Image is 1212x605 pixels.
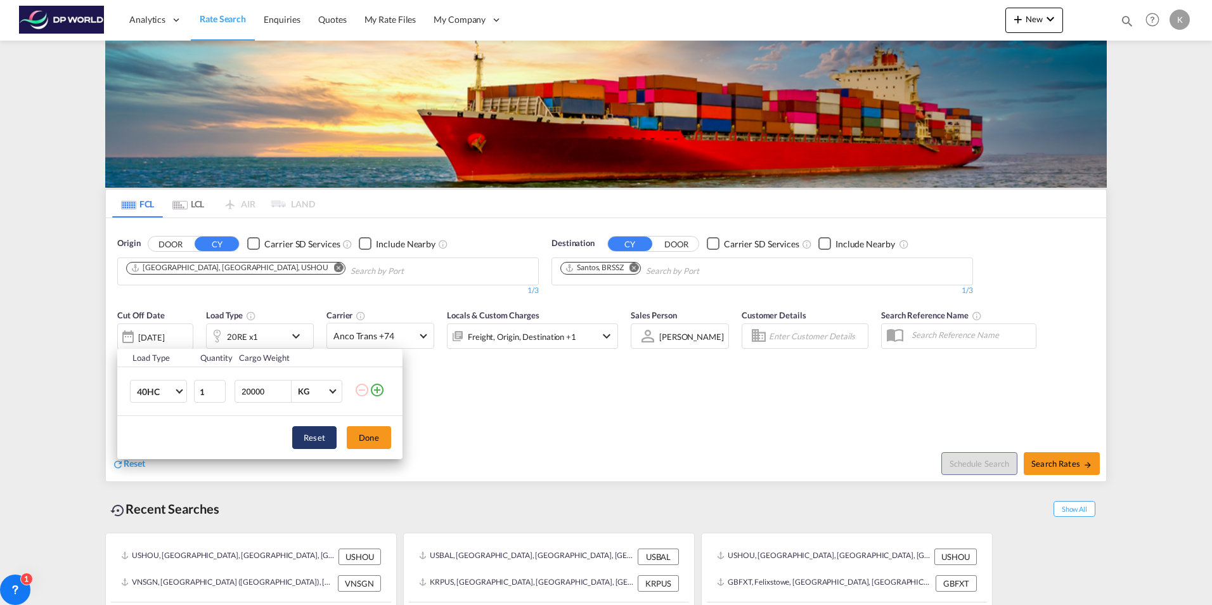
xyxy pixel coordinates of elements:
[239,352,347,363] div: Cargo Weight
[370,382,385,398] md-icon: icon-plus-circle-outline
[240,381,291,402] input: Enter Weight
[117,349,193,367] th: Load Type
[292,426,337,449] button: Reset
[194,380,226,403] input: Qty
[354,382,370,398] md-icon: icon-minus-circle-outline
[130,380,187,403] md-select: Choose: 40HC
[298,386,309,396] div: KG
[137,386,174,398] span: 40HC
[347,426,391,449] button: Done
[193,349,232,367] th: Quantity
